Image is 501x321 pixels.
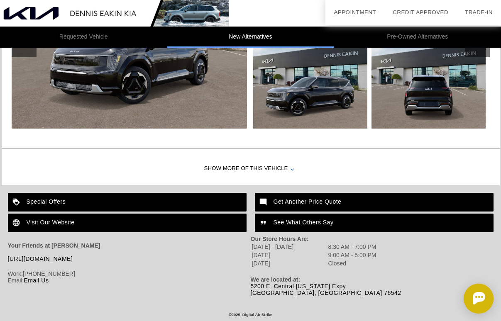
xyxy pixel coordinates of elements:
img: ic_loyalty_white_24dp_2x.png [8,193,27,212]
td: 8:30 AM - 7:00 PM [328,243,377,250]
span: [PHONE_NUMBER] [23,270,75,277]
a: Get Another Price Quote [255,193,494,212]
a: Credit Approved [393,9,448,15]
td: [DATE] [252,251,327,259]
iframe: Chat Assistance [426,276,501,321]
td: Closed [328,260,377,267]
strong: Our Store Hours Are: [251,236,309,242]
img: ic_format_quote_white_24dp_2x.png [255,214,274,232]
td: [DATE] [252,260,327,267]
div: Show More of this Vehicle [2,152,500,185]
img: 56a1a3fee5a44bf8bd19eb54d3ebd4a5.jpg [371,43,486,129]
img: ic_language_white_24dp_2x.png [8,214,27,232]
div: Work: [8,270,251,277]
td: 9:00 AM - 5:00 PM [328,251,377,259]
img: ic_mode_comment_white_24dp_2x.png [255,193,274,212]
a: Appointment [334,9,376,15]
td: [DATE] - [DATE] [252,243,327,250]
strong: We are located at: [251,276,301,283]
li: Pre-Owned Alternatives [334,27,501,48]
a: [URL][DOMAIN_NAME] [8,255,73,262]
a: Special Offers [8,193,247,212]
a: Trade-In [465,9,493,15]
a: See What Others Say [255,214,494,232]
strong: Your Friends at [PERSON_NAME] [8,242,100,249]
li: New Alternatives [167,27,334,48]
a: Visit Our Website [8,214,247,232]
a: Email Us [24,277,49,284]
a: 5200 E. Central [US_STATE] Expy[GEOGRAPHIC_DATA], [GEOGRAPHIC_DATA] 76542 [251,283,401,296]
div: Email: [8,277,251,284]
img: a469affdcd0548299806d6add91bc62c.jpg [253,43,367,129]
